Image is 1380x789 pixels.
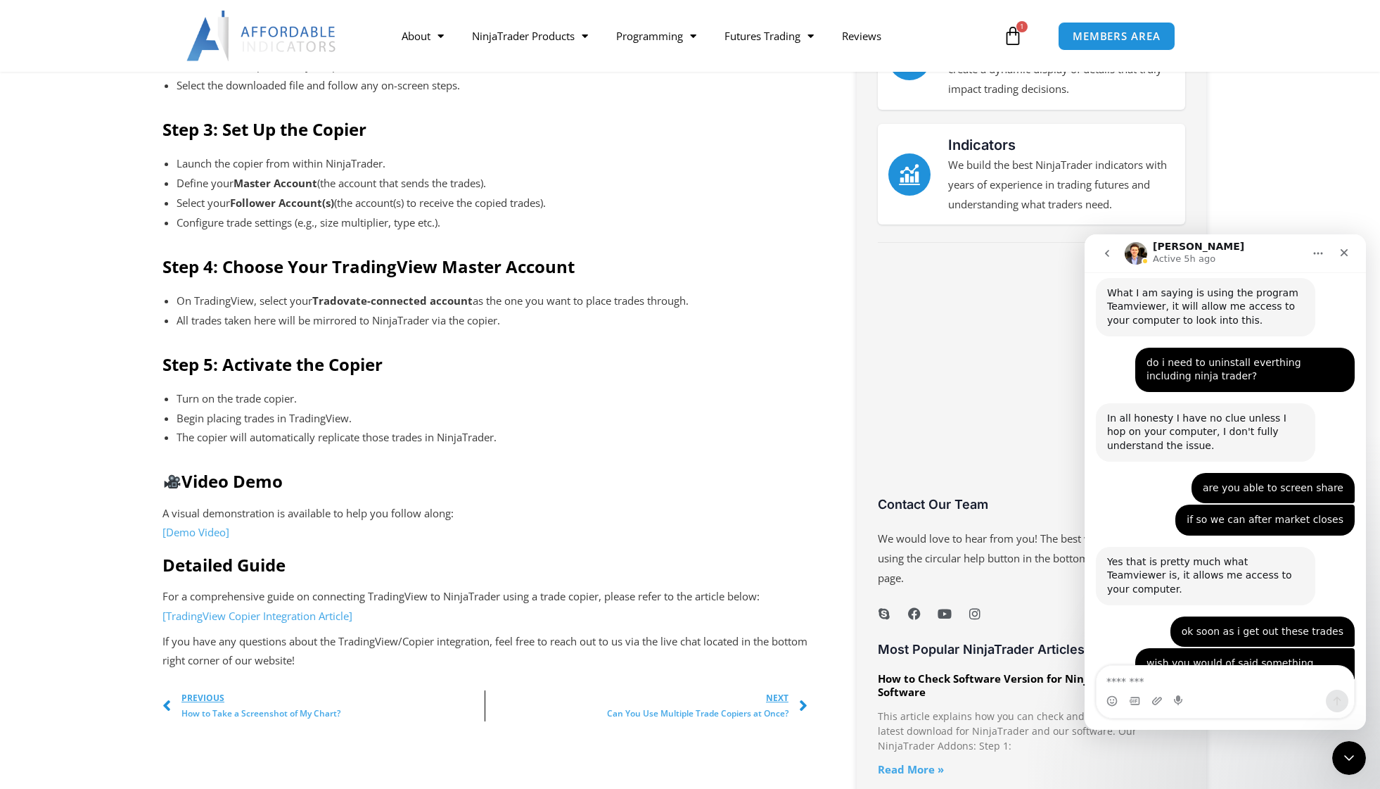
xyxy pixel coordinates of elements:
[162,587,807,626] p: For a comprehensive guide on connecting TradingView to NinjaTrader using a trade copier, please r...
[162,353,383,376] strong: Step 5: Activate the Copier
[1058,22,1175,51] a: MEMBERS AREA
[162,554,807,576] h2: Detailed Guide
[458,20,602,52] a: NinjaTrader Products
[982,15,1044,56] a: 1
[878,641,1185,657] h3: Most Popular NinjaTrader Articles
[177,194,793,213] li: Select your (the account(s) to receive the copied trades).
[162,609,352,623] a: [TradingView Copier Integration Article]
[177,389,793,409] li: Turn on the trade copier.
[388,20,999,52] nav: Menu
[177,213,793,233] li: Configure trade settings (e.g., size multiplier, type etc.).
[177,428,793,448] li: The copier will automatically replicate those trades in NinjaTrader.
[828,20,895,52] a: Reviews
[312,293,473,308] strong: Tradovate-connected account
[607,690,788,706] span: Next
[607,706,788,721] span: Can You Use Multiple Trade Copiers at Once?
[162,118,807,140] h2: Step 3: Set Up the Copier
[162,255,575,278] strong: Step 4: Choose Your TradingView Master Account
[1073,31,1161,42] span: MEMBERS AREA
[177,409,793,429] li: Begin placing trades in TradingView.
[181,690,340,706] span: Previous
[602,20,710,52] a: Programming
[162,632,807,671] p: If you have any questions about the TradingView/Copier integration, feel free to reach out to us ...
[177,291,793,311] li: On TradingView, select your as the one you want to place trades through.
[878,529,1185,588] p: We would love to hear from you! The best way to reach us is using the circular help button in the...
[888,153,931,196] a: Indicators
[234,176,317,190] strong: Master Account
[164,473,181,490] img: 🎥
[177,76,793,96] li: Select the downloaded file and follow any on-screen steps.
[710,20,828,52] a: Futures Trading
[230,196,334,210] strong: Follower Account(s)
[162,690,807,722] div: Post Navigation
[948,156,1175,215] p: We build the best NinjaTrader indicators with years of experience in trading futures and understa...
[878,709,1185,753] p: This article explains how you can check and see if you have the latest download for NinjaTrader a...
[186,11,338,61] img: LogoAI | Affordable Indicators – NinjaTrader
[177,311,793,331] li: All trades taken here will be mirrored to NinjaTrader via the copier.
[878,762,944,776] a: Read more about How to Check Software Version for NinjaTrader and Your Software
[1332,741,1366,775] iframe: Intercom live chat
[162,690,485,722] a: PreviousHow to Take a Screenshot of My Chart?
[878,260,1185,507] iframe: Customer reviews powered by Trustpilot
[177,154,793,174] li: Launch the copier from within NinjaTrader.
[162,470,807,492] h2: Video Demo
[181,706,340,721] span: How to Take a Screenshot of My Chart?
[162,504,807,543] p: A visual demonstration is available to help you follow along:
[1016,21,1028,32] span: 1
[177,174,793,194] li: Define your (the account that sends the trades).
[878,671,1180,700] a: How to Check Software Version for NinjaTrader and Your Software
[878,496,1185,512] h3: Contact Our Team
[485,690,807,722] a: NextCan You Use Multiple Trade Copiers at Once?
[388,20,458,52] a: About
[162,525,229,539] a: [Demo Video]
[1085,234,1366,730] iframe: Intercom live chat
[948,137,1016,153] a: Indicators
